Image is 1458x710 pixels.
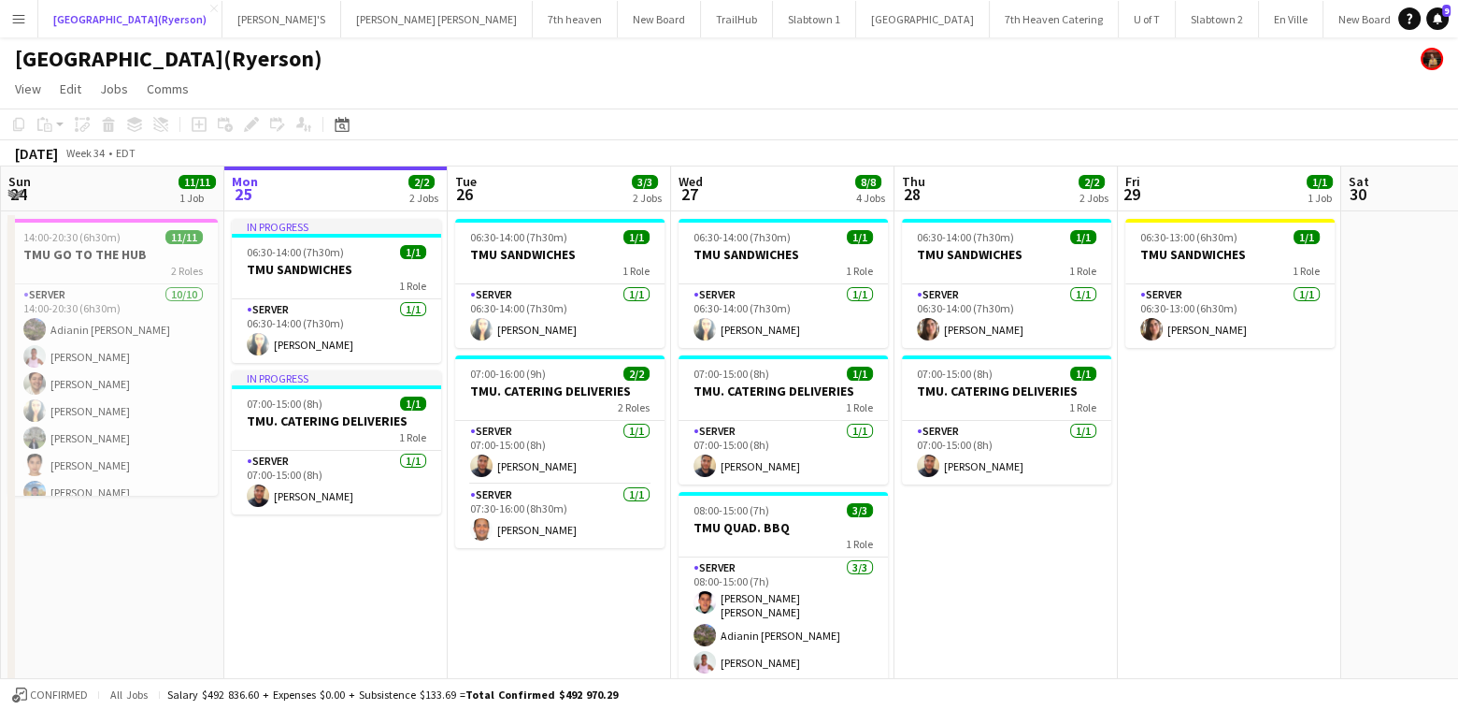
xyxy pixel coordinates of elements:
h3: TMU SANDWICHES [455,246,665,263]
button: 7th Heaven Catering [990,1,1119,37]
span: Comms [147,80,189,97]
h3: TMU. CATERING DELIVERIES [679,383,888,399]
span: All jobs [107,688,151,702]
app-card-role: SERVER1/106:30-14:00 (7h30m)[PERSON_NAME] [232,299,441,363]
app-job-card: 07:00-16:00 (9h)2/2TMU. CATERING DELIVERIES2 RolesSERVER1/107:00-15:00 (8h)[PERSON_NAME]SERVER1/1... [455,355,665,548]
span: 1/1 [847,230,873,244]
app-card-role: SERVER1/106:30-14:00 (7h30m)[PERSON_NAME] [679,284,888,348]
button: New Board [1323,1,1407,37]
span: 24 [6,183,31,205]
h3: TMU SANDWICHES [232,261,441,278]
span: 30 [1346,183,1369,205]
span: 1/1 [1070,367,1096,381]
button: New Board [618,1,701,37]
span: 2/2 [1079,175,1105,189]
span: 06:30-14:00 (7h30m) [693,230,791,244]
span: 07:00-15:00 (8h) [693,367,769,381]
app-job-card: 14:00-20:30 (6h30m)11/11TMU GO TO THE HUB2 RolesSERVER10/1014:00-20:30 (6h30m)Adianin [PERSON_NAM... [8,219,218,496]
span: 1/1 [1307,175,1333,189]
span: View [15,80,41,97]
span: 11/11 [165,230,203,244]
span: 1/1 [400,245,426,259]
div: 1 Job [179,191,215,205]
span: Wed [679,173,703,190]
span: Jobs [100,80,128,97]
button: Slabtown 1 [773,1,856,37]
span: 14:00-20:30 (6h30m) [23,230,121,244]
span: 07:00-15:00 (8h) [917,367,993,381]
span: Sun [8,173,31,190]
div: 2 Jobs [633,191,662,205]
span: 1 Role [399,430,426,444]
app-job-card: 06:30-13:00 (6h30m)1/1TMU SANDWICHES1 RoleSERVER1/106:30-13:00 (6h30m)[PERSON_NAME] [1125,219,1335,348]
h3: TMU SANDWICHES [902,246,1111,263]
span: Edit [60,80,81,97]
app-card-role: SERVER1/107:00-15:00 (8h)[PERSON_NAME] [679,421,888,485]
a: View [7,77,49,101]
span: 9 [1442,5,1451,17]
app-job-card: 07:00-15:00 (8h)1/1TMU. CATERING DELIVERIES1 RoleSERVER1/107:00-15:00 (8h)[PERSON_NAME] [679,355,888,485]
div: 2 Jobs [409,191,438,205]
div: In progress [232,219,441,234]
span: 1/1 [1070,230,1096,244]
button: En Ville [1259,1,1323,37]
app-job-card: 06:30-14:00 (7h30m)1/1TMU SANDWICHES1 RoleSERVER1/106:30-14:00 (7h30m)[PERSON_NAME] [902,219,1111,348]
span: 1 Role [846,264,873,278]
span: 06:30-13:00 (6h30m) [1140,230,1237,244]
button: [PERSON_NAME]'S [222,1,341,37]
app-card-role: SERVER1/107:00-15:00 (8h)[PERSON_NAME] [902,421,1111,485]
span: 06:30-14:00 (7h30m) [917,230,1014,244]
button: 7th heaven [533,1,618,37]
app-job-card: 07:00-15:00 (8h)1/1TMU. CATERING DELIVERIES1 RoleSERVER1/107:00-15:00 (8h)[PERSON_NAME] [902,355,1111,485]
app-card-role: SERVER1/107:00-15:00 (8h)[PERSON_NAME] [232,451,441,514]
span: 1 Role [622,264,650,278]
button: U of T [1119,1,1176,37]
span: 11/11 [179,175,216,189]
button: [GEOGRAPHIC_DATA](Ryerson) [38,1,222,37]
app-card-role: SERVER1/107:30-16:00 (8h30m)[PERSON_NAME] [455,485,665,548]
div: In progress [232,370,441,385]
h3: TMU SANDWICHES [679,246,888,263]
app-card-role: SERVER3/308:00-15:00 (7h)[PERSON_NAME] [PERSON_NAME]Adianin [PERSON_NAME][PERSON_NAME] [679,558,888,681]
button: [PERSON_NAME] [PERSON_NAME] [341,1,533,37]
span: 06:30-14:00 (7h30m) [247,245,344,259]
span: 1 Role [1069,400,1096,414]
app-user-avatar: Yani Salas [1421,48,1443,70]
button: TrailHub [701,1,773,37]
h3: TMU GO TO THE HUB [8,246,218,263]
span: Tue [455,173,477,190]
div: EDT [116,146,136,160]
div: In progress07:00-15:00 (8h)1/1TMU. CATERING DELIVERIES1 RoleSERVER1/107:00-15:00 (8h)[PERSON_NAME] [232,370,441,514]
span: 1 Role [1069,264,1096,278]
span: Mon [232,173,258,190]
span: 1/1 [1294,230,1320,244]
app-card-role: SERVER1/107:00-15:00 (8h)[PERSON_NAME] [455,421,665,485]
button: [GEOGRAPHIC_DATA] [856,1,990,37]
span: Thu [902,173,925,190]
span: 08:00-15:00 (7h) [693,503,769,517]
div: [DATE] [15,144,58,163]
span: 2/2 [623,367,650,381]
app-job-card: 06:30-14:00 (7h30m)1/1TMU SANDWICHES1 RoleSERVER1/106:30-14:00 (7h30m)[PERSON_NAME] [455,219,665,348]
button: Slabtown 2 [1176,1,1259,37]
span: Sat [1349,173,1369,190]
span: 2 Roles [171,264,203,278]
span: 1 Role [846,400,873,414]
a: Comms [139,77,196,101]
app-job-card: 06:30-14:00 (7h30m)1/1TMU SANDWICHES1 RoleSERVER1/106:30-14:00 (7h30m)[PERSON_NAME] [679,219,888,348]
span: Total Confirmed $492 970.29 [465,688,618,702]
span: Fri [1125,173,1140,190]
a: Jobs [93,77,136,101]
h3: TMU. CATERING DELIVERIES [455,383,665,399]
app-job-card: In progress06:30-14:00 (7h30m)1/1TMU SANDWICHES1 RoleSERVER1/106:30-14:00 (7h30m)[PERSON_NAME] [232,219,441,363]
span: 28 [899,183,925,205]
a: 9 [1426,7,1449,30]
span: 27 [676,183,703,205]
